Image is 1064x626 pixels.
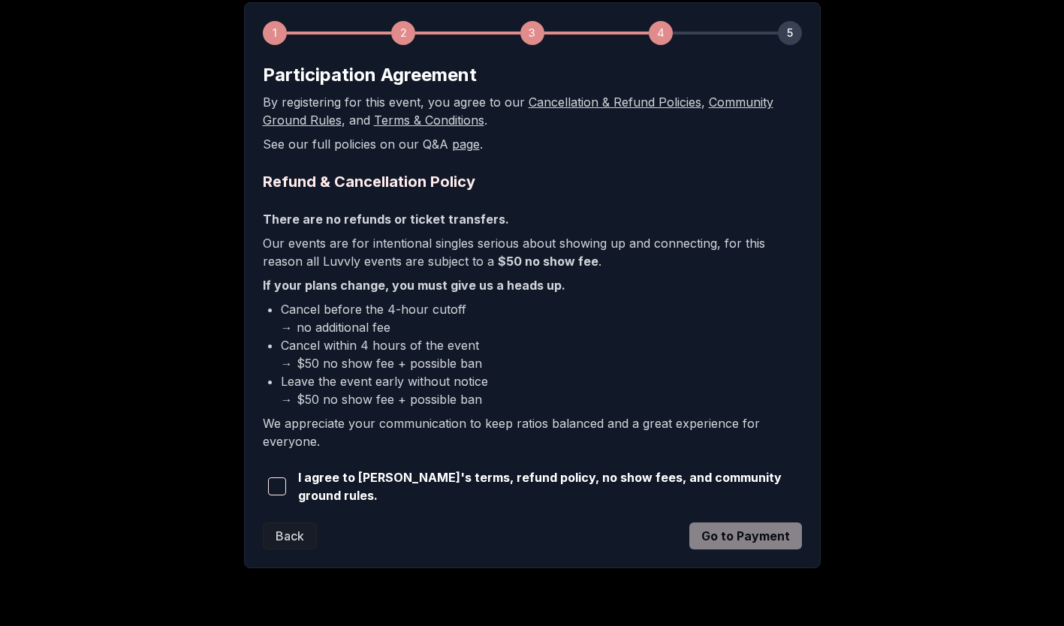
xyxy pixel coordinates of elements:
div: 5 [778,21,802,45]
a: Terms & Conditions [374,113,484,128]
p: By registering for this event, you agree to our , , and . [263,93,802,129]
b: $50 no show fee [498,254,598,269]
div: 1 [263,21,287,45]
h2: Participation Agreement [263,63,802,87]
li: Cancel before the 4-hour cutoff → no additional fee [281,300,802,336]
p: We appreciate your communication to keep ratios balanced and a great experience for everyone. [263,414,802,450]
div: 2 [391,21,415,45]
div: 3 [520,21,544,45]
p: See our full policies on our Q&A . [263,135,802,153]
button: Back [263,522,317,549]
p: If your plans change, you must give us a heads up. [263,276,802,294]
div: 4 [649,21,673,45]
li: Leave the event early without notice → $50 no show fee + possible ban [281,372,802,408]
span: I agree to [PERSON_NAME]'s terms, refund policy, no show fees, and community ground rules. [298,468,802,504]
a: Cancellation & Refund Policies [529,95,701,110]
p: There are no refunds or ticket transfers. [263,210,802,228]
a: page [452,137,480,152]
li: Cancel within 4 hours of the event → $50 no show fee + possible ban [281,336,802,372]
h2: Refund & Cancellation Policy [263,171,802,192]
p: Our events are for intentional singles serious about showing up and connecting, for this reason a... [263,234,802,270]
